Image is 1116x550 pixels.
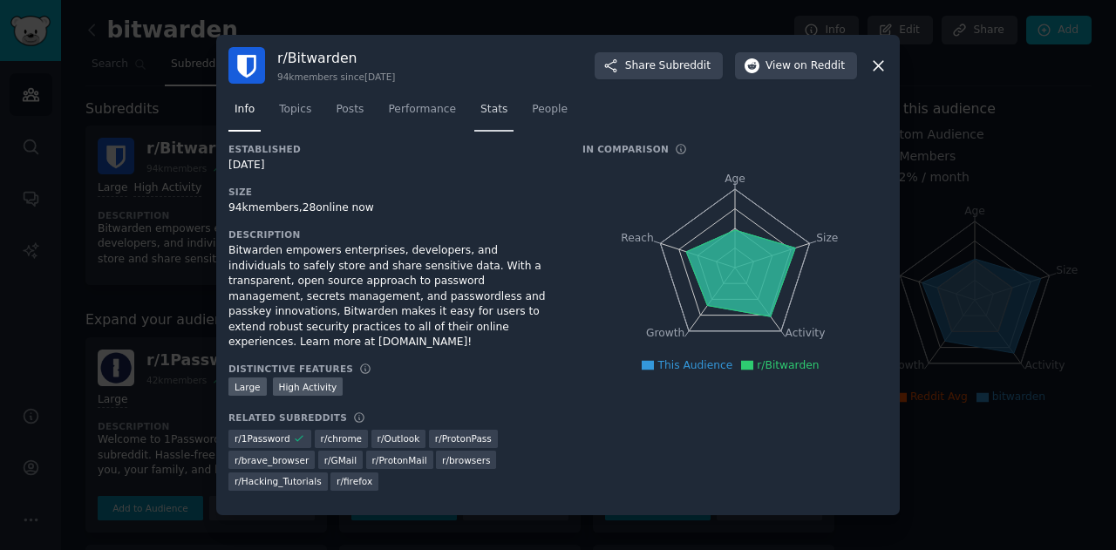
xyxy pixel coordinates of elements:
span: r/ Outlook [378,432,420,445]
tspan: Size [816,232,838,244]
div: Bitwarden empowers enterprises, developers, and individuals to safely store and share sensitive d... [228,243,558,350]
span: r/ ProtonMail [372,454,427,466]
div: 94k members, 28 online now [228,200,558,216]
span: View [766,58,845,74]
button: Viewon Reddit [735,52,857,80]
span: r/ chrome [321,432,363,445]
div: Large [228,377,267,396]
span: on Reddit [794,58,845,74]
h3: Related Subreddits [228,411,347,424]
div: 94k members since [DATE] [277,71,395,83]
tspan: Growth [646,328,684,340]
div: [DATE] [228,158,558,173]
span: r/ ProtonPass [435,432,492,445]
span: r/ GMail [324,454,357,466]
div: High Activity [273,377,344,396]
h3: r/ Bitwarden [277,49,395,67]
a: Info [228,96,261,132]
img: Bitwarden [228,47,265,84]
a: Posts [330,96,370,132]
a: Performance [382,96,462,132]
h3: Size [228,186,558,198]
span: Info [235,102,255,118]
span: People [532,102,568,118]
span: Stats [480,102,507,118]
tspan: Age [725,173,745,185]
a: Stats [474,96,514,132]
span: Posts [336,102,364,118]
span: This Audience [657,359,732,371]
h3: In Comparison [582,143,669,155]
span: Share [625,58,711,74]
h3: Description [228,228,558,241]
tspan: Reach [621,232,654,244]
span: r/ Hacking_Tutorials [235,475,322,487]
a: People [526,96,574,132]
span: r/ brave_browser [235,454,309,466]
tspan: Activity [786,328,826,340]
span: Performance [388,102,456,118]
span: r/ 1Password [235,432,290,445]
span: r/ browsers [442,454,490,466]
h3: Distinctive Features [228,363,353,375]
span: r/Bitwarden [757,359,819,371]
h3: Established [228,143,558,155]
span: Subreddit [659,58,711,74]
a: Topics [273,96,317,132]
button: ShareSubreddit [595,52,723,80]
span: Topics [279,102,311,118]
span: r/ firefox [337,475,372,487]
